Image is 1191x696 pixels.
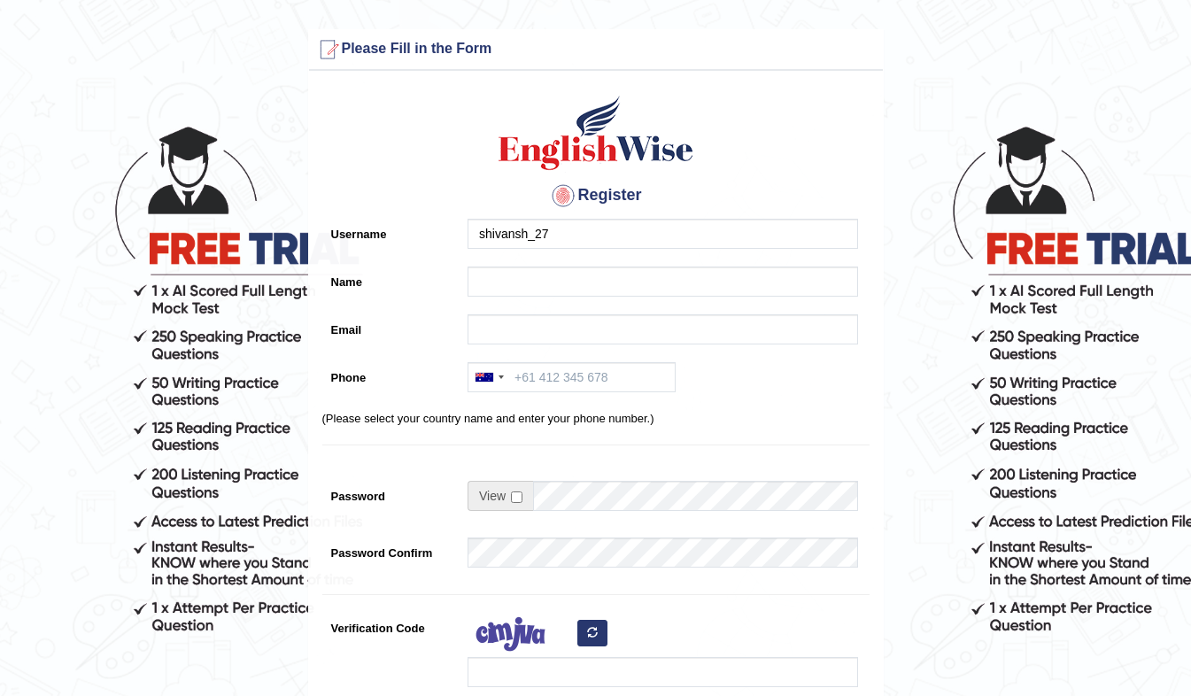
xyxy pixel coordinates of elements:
label: Phone [322,362,460,386]
input: Show/Hide Password [511,491,522,503]
label: Email [322,314,460,338]
h3: Please Fill in the Form [313,35,878,64]
input: +61 412 345 678 [468,362,676,392]
p: (Please select your country name and enter your phone number.) [322,410,870,427]
div: Australia: +61 [468,363,509,391]
label: Name [322,267,460,290]
label: Password Confirm [322,537,460,561]
img: Logo of English Wise create a new account for intelligent practice with AI [495,93,697,173]
label: Password [322,481,460,505]
h4: Register [322,182,870,210]
label: Username [322,219,460,243]
label: Verification Code [322,613,460,637]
